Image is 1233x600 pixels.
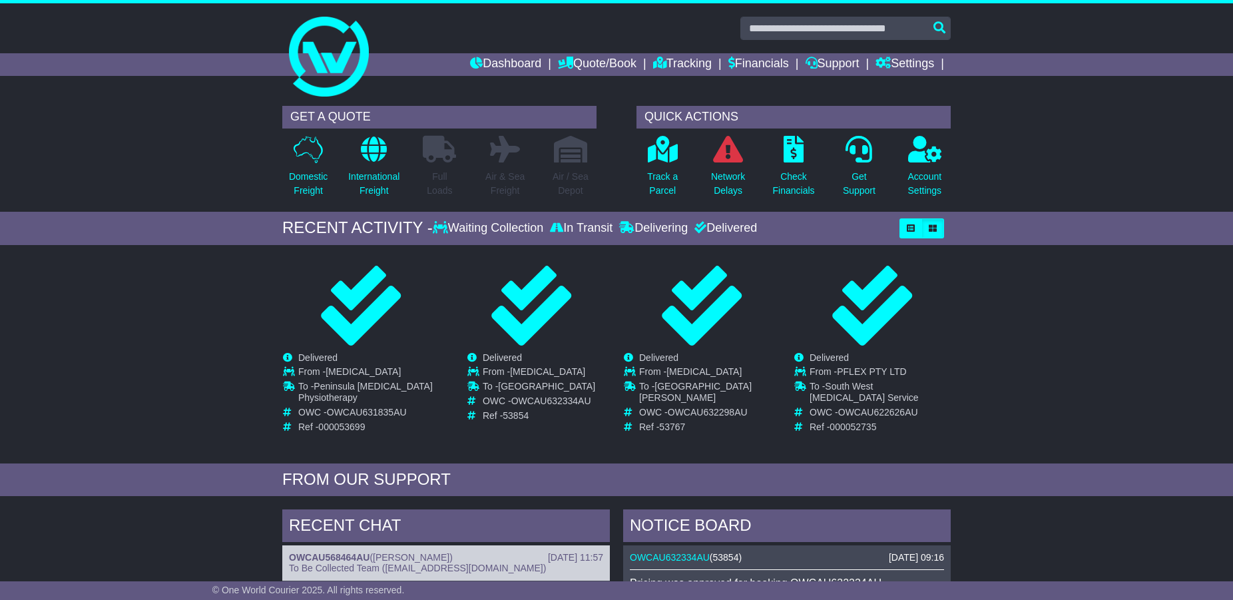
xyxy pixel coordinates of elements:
a: Dashboard [470,53,541,76]
span: [GEOGRAPHIC_DATA][PERSON_NAME] [639,381,752,403]
td: Ref - [298,422,439,433]
p: Account Settings [908,170,942,198]
a: Support [806,53,860,76]
a: NetworkDelays [710,135,746,205]
span: [MEDICAL_DATA] [326,366,401,377]
p: Pricing was approved for booking OWCAU632334AU. [630,577,944,589]
div: NOTICE BOARD [623,509,951,545]
a: DomesticFreight [288,135,328,205]
a: Financials [728,53,789,76]
span: Delivered [810,352,849,363]
div: Waiting Collection [433,221,547,236]
a: GetSupport [842,135,876,205]
td: OWC - [639,407,780,422]
span: PFLEX PTY LTD [837,366,907,377]
p: Full Loads [423,170,456,198]
td: OWC - [483,396,595,410]
a: Tracking [653,53,712,76]
span: [MEDICAL_DATA] [666,366,742,377]
td: OWC - [298,407,439,422]
span: To Be Collected Team ([EMAIL_ADDRESS][DOMAIN_NAME]) [289,563,546,573]
p: Network Delays [711,170,745,198]
div: QUICK ACTIONS [636,106,951,129]
span: OWCAU622626AU [838,407,918,418]
span: Delivered [298,352,338,363]
span: [MEDICAL_DATA] [510,366,585,377]
div: ( ) [289,552,603,563]
p: Track a Parcel [647,170,678,198]
div: FROM OUR SUPPORT [282,470,951,489]
span: 000052735 [830,422,876,432]
span: [PERSON_NAME] [373,552,449,563]
td: To - [483,381,595,396]
span: 000053699 [318,422,365,432]
td: To - [639,381,780,407]
div: In Transit [547,221,616,236]
td: From - [483,366,595,381]
a: Quote/Book [558,53,636,76]
span: 53854 [713,552,739,563]
div: [DATE] 09:16 [889,552,944,563]
td: To - [298,381,439,407]
td: Ref - [639,422,780,433]
div: GET A QUOTE [282,106,597,129]
p: International Freight [348,170,399,198]
p: Get Support [843,170,875,198]
td: From - [298,366,439,381]
span: © One World Courier 2025. All rights reserved. [212,585,405,595]
p: Air / Sea Depot [553,170,589,198]
span: Delivered [483,352,522,363]
td: To - [810,381,950,407]
td: OWC - [810,407,950,422]
a: AccountSettings [907,135,943,205]
span: 53854 [503,410,529,421]
td: From - [639,366,780,381]
p: Domestic Freight [289,170,328,198]
a: CheckFinancials [772,135,816,205]
a: OWCAU568464AU [289,552,370,563]
p: Air & Sea Freight [485,170,525,198]
a: Track aParcel [646,135,678,205]
a: InternationalFreight [348,135,400,205]
div: Delivered [691,221,757,236]
span: OWCAU632334AU [511,396,591,406]
span: Peninsula [MEDICAL_DATA] Physiotherapy [298,381,433,403]
div: [DATE] 11:57 [548,552,603,563]
p: Check Financials [773,170,815,198]
div: RECENT ACTIVITY - [282,218,433,238]
td: Ref - [483,410,595,422]
div: ( ) [630,552,944,563]
div: RECENT CHAT [282,509,610,545]
td: From - [810,366,950,381]
span: Delivered [639,352,678,363]
span: South West [MEDICAL_DATA] Service [810,381,919,403]
span: 53767 [659,422,685,432]
td: Ref - [810,422,950,433]
a: Settings [875,53,934,76]
div: Delivering [616,221,691,236]
span: OWCAU631835AU [327,407,407,418]
span: OWCAU632298AU [668,407,748,418]
a: OWCAU632334AU [630,552,710,563]
span: [GEOGRAPHIC_DATA] [498,381,595,392]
